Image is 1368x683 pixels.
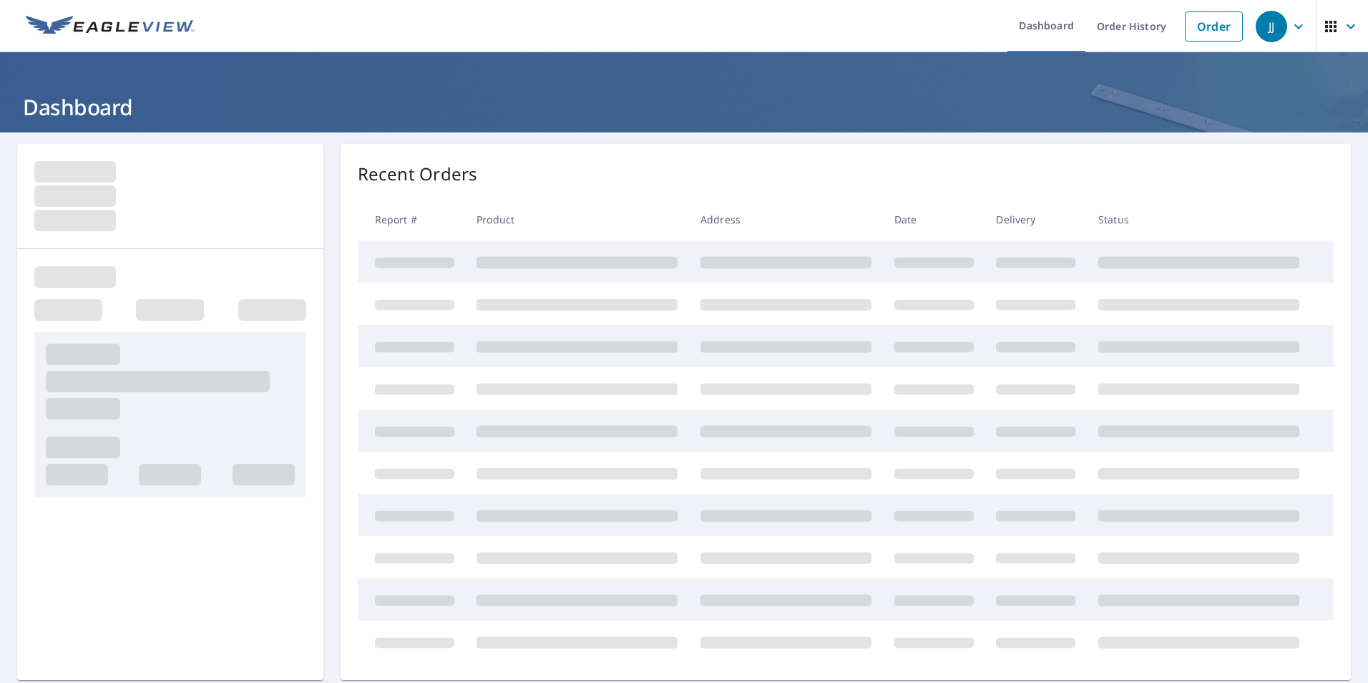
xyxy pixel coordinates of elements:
a: Order [1185,11,1243,42]
th: Address [689,198,883,241]
th: Report # [358,198,466,241]
div: JJ [1256,11,1287,42]
p: Recent Orders [358,161,478,187]
th: Delivery [985,198,1087,241]
img: EV Logo [26,16,195,37]
th: Status [1087,198,1311,241]
th: Date [883,198,985,241]
th: Product [465,198,689,241]
h1: Dashboard [17,92,1351,122]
